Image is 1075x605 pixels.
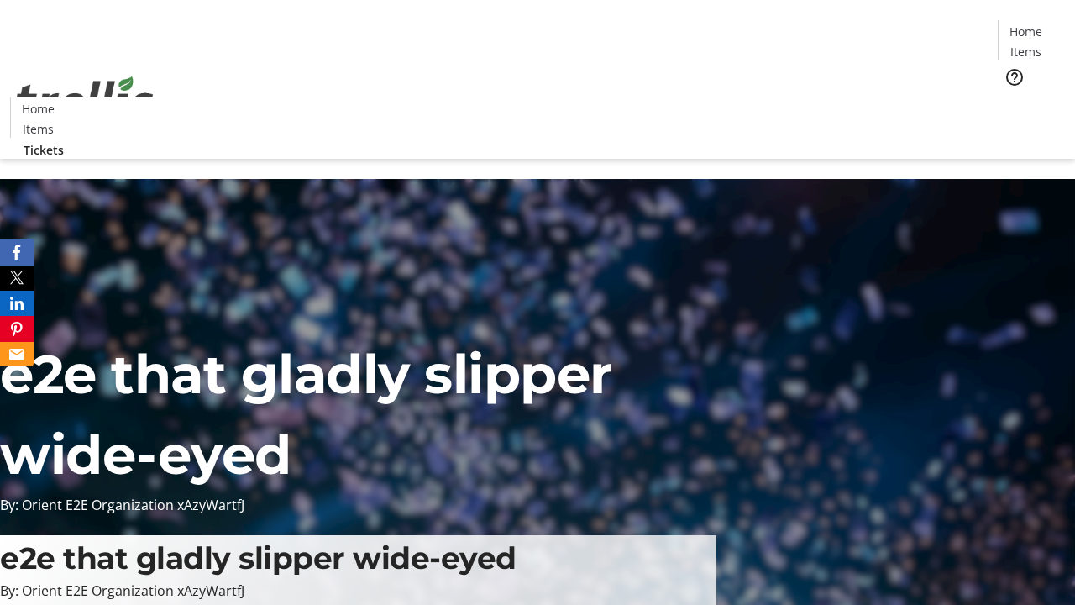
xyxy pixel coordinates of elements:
[11,120,65,138] a: Items
[998,60,1031,94] button: Help
[23,120,54,138] span: Items
[24,141,64,159] span: Tickets
[10,58,160,142] img: Orient E2E Organization xAzyWartfJ's Logo
[11,100,65,118] a: Home
[998,97,1065,115] a: Tickets
[999,43,1052,60] a: Items
[22,100,55,118] span: Home
[10,141,77,159] a: Tickets
[1010,43,1041,60] span: Items
[1011,97,1051,115] span: Tickets
[999,23,1052,40] a: Home
[1009,23,1042,40] span: Home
